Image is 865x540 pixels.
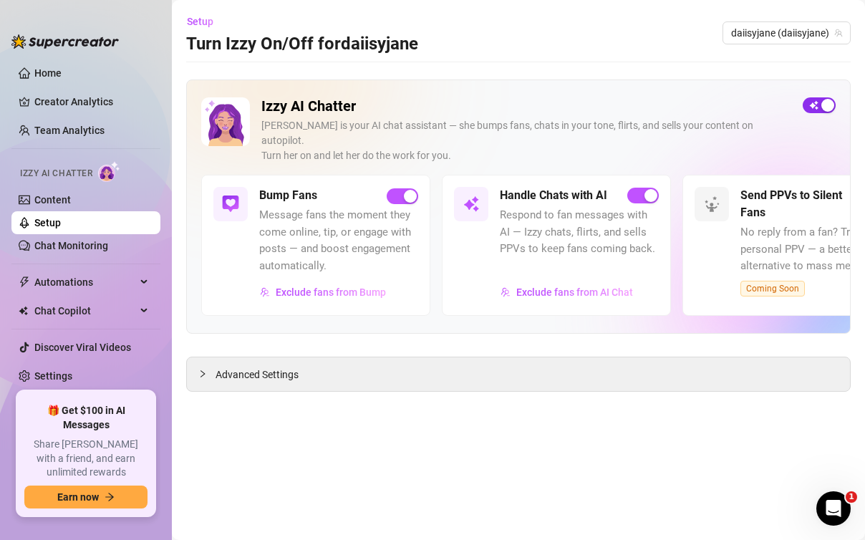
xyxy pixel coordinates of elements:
a: Home [34,67,62,79]
img: svg%3e [463,196,480,213]
span: Setup [187,16,213,27]
span: 🎁 Get $100 in AI Messages [24,404,148,432]
iframe: Intercom live chat [816,491,851,526]
img: svg%3e [260,287,270,297]
span: Exclude fans from Bump [276,286,386,298]
img: logo-BBDzfeDw.svg [11,34,119,49]
span: Message fans the moment they come online, tip, or engage with posts — and boost engagement automa... [259,207,418,274]
a: Settings [34,370,72,382]
h5: Bump Fans [259,187,317,204]
span: thunderbolt [19,276,30,288]
div: collapsed [198,366,216,382]
a: Chat Monitoring [34,240,108,251]
img: Chat Copilot [19,306,28,316]
img: svg%3e [501,287,511,297]
a: Creator Analytics [34,90,149,113]
a: Team Analytics [34,125,105,136]
span: Automations [34,271,136,294]
div: [PERSON_NAME] is your AI chat assistant — she bumps fans, chats in your tone, flirts, and sells y... [261,118,791,163]
span: Respond to fan messages with AI — Izzy chats, flirts, and sells PPVs to keep fans coming back. [500,207,659,258]
span: Izzy AI Chatter [20,167,92,180]
img: AI Chatter [98,161,120,182]
span: collapsed [198,370,207,378]
span: Chat Copilot [34,299,136,322]
img: svg%3e [222,196,239,213]
button: Setup [186,10,225,33]
button: Exclude fans from Bump [259,281,387,304]
a: Setup [34,217,61,228]
span: Advanced Settings [216,367,299,382]
span: team [834,29,843,37]
span: Coming Soon [740,281,805,296]
a: Discover Viral Videos [34,342,131,353]
span: Share [PERSON_NAME] with a friend, and earn unlimited rewards [24,438,148,480]
span: Earn now [57,491,99,503]
button: Exclude fans from AI Chat [500,281,634,304]
h3: Turn Izzy On/Off for daiisyjane [186,33,418,56]
span: arrow-right [105,492,115,502]
span: Exclude fans from AI Chat [516,286,633,298]
span: daiisyjane (daiisyjane) [731,22,842,44]
button: Earn nowarrow-right [24,486,148,508]
a: Content [34,194,71,206]
img: Izzy AI Chatter [201,97,250,146]
h5: Handle Chats with AI [500,187,607,204]
span: 1 [846,491,857,503]
h2: Izzy AI Chatter [261,97,791,115]
img: svg%3e [703,196,720,213]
